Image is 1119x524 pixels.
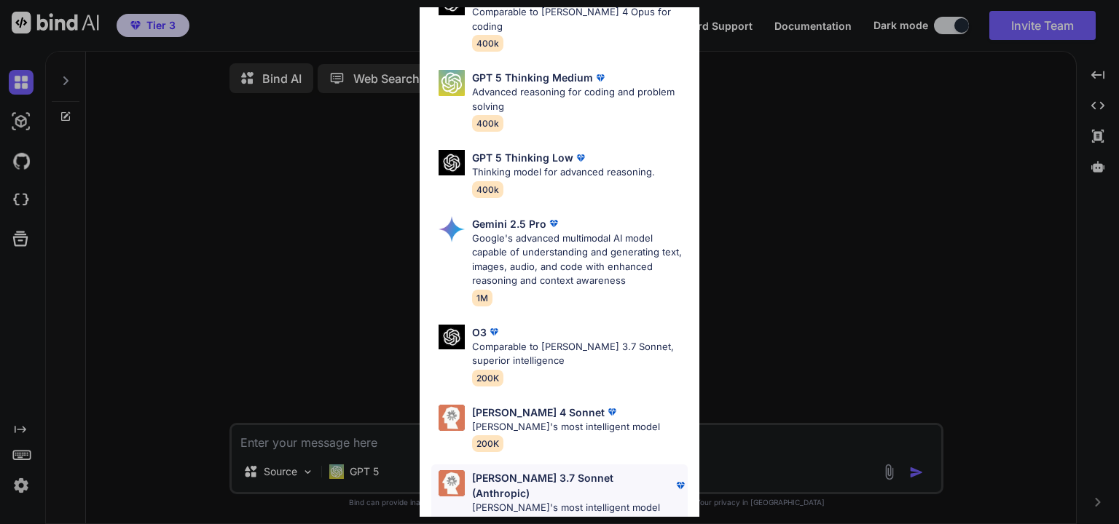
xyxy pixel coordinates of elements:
span: 200K [472,370,503,386]
img: Pick Models [439,216,465,242]
span: 1M [472,290,492,306]
p: O3 [472,325,487,340]
img: premium [546,216,561,231]
img: premium [573,151,588,165]
p: [PERSON_NAME] 3.7 Sonnet (Anthropic) [472,470,673,501]
img: Pick Models [439,470,465,496]
img: Pick Models [439,325,465,350]
span: 200K [472,435,503,452]
img: premium [593,71,608,85]
p: GPT 5 Thinking Low [472,150,573,165]
p: Gemini 2.5 Pro [472,216,546,231]
img: premium [605,405,619,419]
span: 400k [472,115,503,132]
span: 400k [472,35,503,52]
p: Thinking model for advanced reasoning. [472,165,655,180]
p: [PERSON_NAME] 4 Sonnet [472,405,605,420]
img: premium [673,478,688,493]
img: Pick Models [439,70,465,96]
p: Google's advanced multimodal AI model capable of understanding and generating text, images, audio... [472,231,688,288]
span: 400k [472,181,503,198]
p: Comparable to [PERSON_NAME] 4 Opus for coding [472,5,688,33]
img: Pick Models [439,150,465,175]
p: [PERSON_NAME]'s most intelligent model [472,420,660,434]
p: Advanced reasoning for coding and problem solving [472,85,688,114]
img: premium [487,325,501,339]
p: Comparable to [PERSON_NAME] 3.7 Sonnet, superior intelligence [472,340,688,368]
img: Pick Models [439,405,465,431]
p: GPT 5 Thinking Medium [472,70,593,85]
p: [PERSON_NAME]'s most intelligent model [472,501,688,515]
